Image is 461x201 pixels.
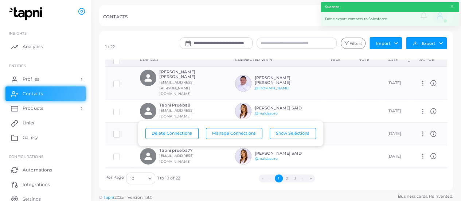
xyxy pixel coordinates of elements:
h6: [PERSON_NAME] [PERSON_NAME] [159,70,213,79]
div: [DATE] [387,108,403,114]
a: Analytics [5,39,86,54]
img: avatar [235,75,251,92]
h5: CONTACTS [103,14,128,19]
button: Export [406,37,447,49]
a: Integrations [5,177,86,192]
a: Contacts [5,86,86,101]
button: Close [450,3,454,11]
div: Connected With [235,57,314,62]
span: INSIGHTS [9,31,27,35]
button: Manage Connections [206,128,262,139]
a: Links [5,116,86,130]
button: Filters [341,38,366,49]
span: 2025 [114,194,123,201]
span: Version: 1.8.0 [128,195,153,200]
h6: [PERSON_NAME] SAID [255,106,308,111]
span: Contacts [23,90,43,97]
input: Search for option [135,174,145,182]
button: Go to page 3 [291,174,299,182]
button: Go to next page [299,174,307,182]
small: [EMAIL_ADDRESS][PERSON_NAME][DOMAIN_NAME] [159,80,194,96]
svg: person fill [143,106,153,116]
span: Business cards. Reinvented. [398,193,453,200]
svg: person fill [143,151,153,161]
h6: [PERSON_NAME] SAID [255,151,308,156]
span: ENTITIES [9,63,26,68]
div: Search for option [126,173,155,184]
button: Go to page 1 [275,174,283,182]
span: Products [23,105,43,112]
img: avatar [235,148,251,165]
a: Tapni [103,195,114,200]
div: Note [358,57,371,62]
button: Delete Connections [145,128,199,139]
a: Profiles [5,72,86,86]
button: Go to page 2 [283,174,291,182]
h6: Tapni prueba77 [159,148,213,153]
span: © [99,194,152,201]
a: Automations [5,162,86,177]
span: 10 [130,175,134,182]
th: Row-selection [105,54,132,66]
strong: Success [325,4,339,9]
a: @[DOMAIN_NAME] [255,86,290,90]
a: @maldasoro [255,156,278,161]
div: [DATE] [387,154,403,159]
span: Links [23,120,34,126]
button: Import [370,37,402,49]
ul: Pagination [180,174,394,182]
small: [EMAIL_ADDRESS][DOMAIN_NAME] [159,154,194,163]
div: Tags [330,57,342,62]
label: Per Page [105,175,124,181]
span: Integrations [23,181,50,188]
div: [DATE] [387,80,403,86]
h6: [PERSON_NAME] [PERSON_NAME] [255,76,308,85]
a: Gallery [5,130,86,145]
div: Contact [140,57,219,62]
button: Show Selections [270,128,316,139]
span: 1 to 10 of 22 [157,175,180,181]
div: action [419,57,439,62]
span: Configurations [9,154,43,159]
h6: Tapni Prueba8 [159,103,213,108]
div: [DATE] [387,131,403,137]
div: Date [387,57,406,62]
span: Automations [23,167,52,173]
a: @maldasoro [255,111,278,115]
small: [EMAIL_ADDRESS][DOMAIN_NAME] [159,108,194,118]
svg: person fill [143,73,153,83]
span: Gallery [23,134,38,141]
div: Done export contacts to Salesforce [321,12,459,26]
a: Products [5,101,86,116]
span: Profiles [23,76,39,82]
img: logo [7,7,47,20]
img: avatar [235,103,251,119]
div: 1 / 22 [105,44,115,50]
button: Go to last page [307,174,315,182]
span: Analytics [23,43,43,50]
